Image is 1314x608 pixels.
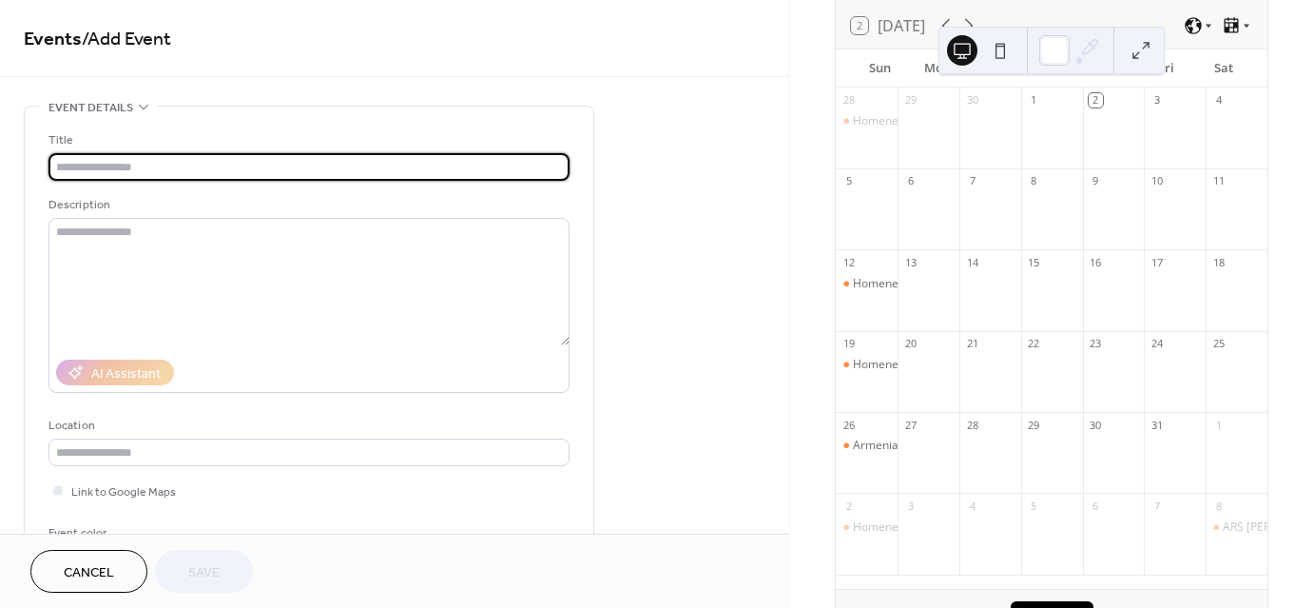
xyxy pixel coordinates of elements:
[1211,337,1226,351] div: 25
[1211,255,1226,269] div: 18
[853,357,964,373] div: Homenetmen Scouts
[841,499,856,513] div: 2
[836,113,898,129] div: Homenetmen Scouts
[1211,93,1226,108] div: 4
[853,520,964,536] div: Homenetmen Scouts
[908,49,965,88] div: Mon
[853,438,1026,454] div: Armenian Breakfast & Bake Sale
[841,255,856,269] div: 12
[841,174,856,188] div: 5
[903,337,918,351] div: 20
[965,418,979,432] div: 28
[48,416,566,436] div: Location
[30,550,147,593] button: Cancel
[841,337,856,351] div: 19
[1089,418,1103,432] div: 30
[1027,337,1041,351] div: 22
[1150,499,1164,513] div: 7
[1211,174,1226,188] div: 11
[836,438,898,454] div: Armenian Breakfast & Bake Sale
[1089,174,1103,188] div: 9
[24,21,82,58] a: Events
[836,520,898,536] div: Homenetmen Scouts
[903,499,918,513] div: 3
[1027,418,1041,432] div: 29
[48,195,566,215] div: Description
[1211,418,1226,432] div: 1
[1027,499,1041,513] div: 5
[1027,255,1041,269] div: 15
[836,276,898,292] div: Homenetmen Scouts
[1137,49,1194,88] div: Fri
[853,276,964,292] div: Homenetmen Scouts
[903,418,918,432] div: 27
[1089,499,1103,513] div: 6
[851,49,908,88] div: Sun
[841,418,856,432] div: 26
[48,130,566,150] div: Title
[836,357,898,373] div: Homenetmen Scouts
[64,563,114,583] span: Cancel
[853,113,964,129] div: Homenetmen Scouts
[1150,93,1164,108] div: 3
[841,93,856,108] div: 28
[71,482,176,502] span: Link to Google Maps
[1195,49,1252,88] div: Sat
[1150,337,1164,351] div: 24
[965,499,979,513] div: 4
[1150,255,1164,269] div: 17
[1089,93,1103,108] div: 2
[82,21,171,58] span: / Add Event
[1089,337,1103,351] div: 23
[1027,93,1041,108] div: 1
[965,93,979,108] div: 30
[48,98,133,118] span: Event details
[1206,520,1267,536] div: ARS Mayr Chapter Meeting
[1211,499,1226,513] div: 8
[1027,174,1041,188] div: 8
[903,255,918,269] div: 13
[1089,255,1103,269] div: 16
[965,255,979,269] div: 14
[1150,174,1164,188] div: 10
[1150,418,1164,432] div: 31
[965,337,979,351] div: 21
[48,523,191,543] div: Event color
[903,174,918,188] div: 6
[903,93,918,108] div: 29
[965,174,979,188] div: 7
